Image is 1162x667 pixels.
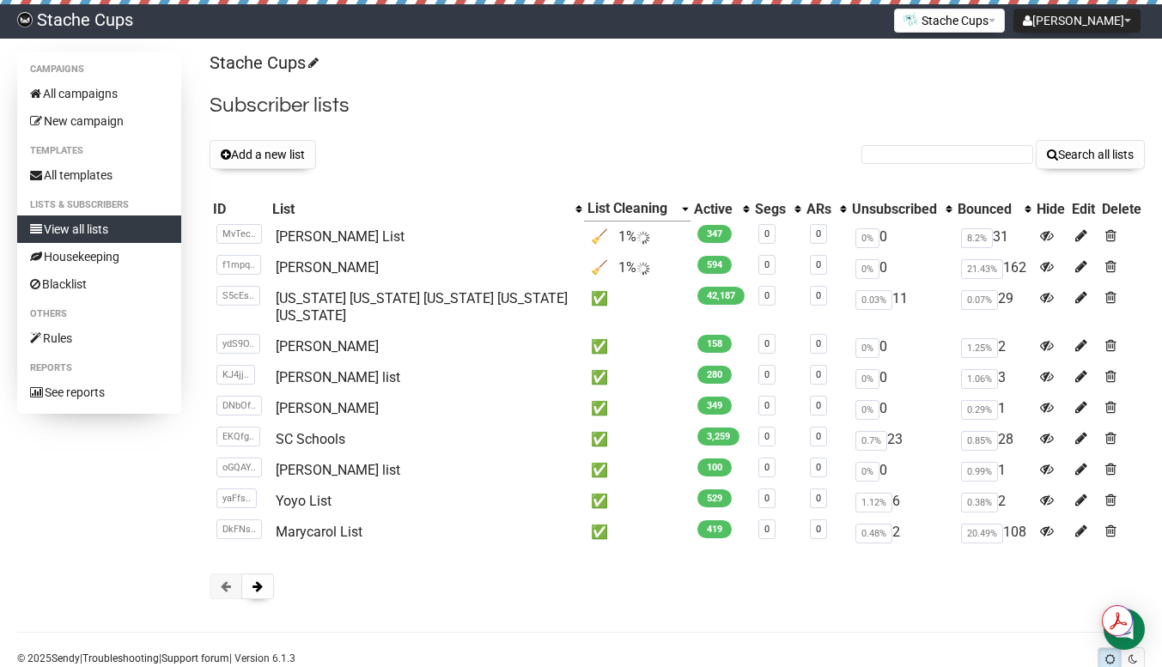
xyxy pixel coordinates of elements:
[764,524,770,535] a: 0
[210,197,269,221] th: ID: No sort applied, sorting is disabled
[17,59,181,80] li: Campaigns
[213,201,265,218] div: ID
[816,369,821,380] a: 0
[764,431,770,442] a: 0
[636,262,650,276] img: loader.gif
[849,283,954,331] td: 11
[961,228,993,248] span: 8.2%
[210,140,316,169] button: Add a new list
[276,400,379,416] a: [PERSON_NAME]
[816,493,821,504] a: 0
[697,520,732,538] span: 419
[1072,201,1095,218] div: Edit
[17,270,181,298] a: Blacklist
[816,228,821,240] a: 0
[584,221,691,253] td: 🧹 1%
[755,201,786,218] div: Segs
[764,369,770,380] a: 0
[954,517,1033,548] td: 108
[17,80,181,107] a: All campaigns
[1102,201,1141,218] div: Delete
[216,255,261,275] span: f1mpq..
[849,424,954,455] td: 23
[954,424,1033,455] td: 28
[17,12,33,27] img: 8653db3730727d876aa9d6134506b5c0
[961,431,998,451] span: 0.85%
[764,493,770,504] a: 0
[751,197,803,221] th: Segs: No sort applied, activate to apply an ascending sort
[17,141,181,161] li: Templates
[849,393,954,424] td: 0
[216,396,262,415] span: DNbOf..
[816,462,821,473] a: 0
[849,252,954,283] td: 0
[17,324,181,352] a: Rules
[276,228,405,245] a: [PERSON_NAME] List
[764,462,770,473] a: 0
[855,493,892,512] span: 1.12%
[855,462,879,482] span: 0%
[216,224,262,244] span: MvTec..
[584,331,691,362] td: ✅
[764,228,770,240] a: 0
[697,489,732,507] span: 529
[216,488,257,508] span: yaFfs..
[855,338,879,358] span: 0%
[806,201,831,218] div: ARs
[276,369,400,385] a: [PERSON_NAME] list
[276,259,379,276] a: [PERSON_NAME]
[961,462,998,482] span: 0.99%
[697,256,732,274] span: 594
[961,338,998,358] span: 1.25%
[584,517,691,548] td: ✅
[1098,197,1145,221] th: Delete: No sort applied, sorting is disabled
[816,400,821,411] a: 0
[894,9,1005,33] button: Stache Cups
[954,362,1033,393] td: 3
[764,400,770,411] a: 0
[855,431,887,451] span: 0.7%
[276,431,345,447] a: SC Schools
[954,486,1033,517] td: 2
[52,652,80,664] a: Sendy
[17,215,181,243] a: View all lists
[954,393,1033,424] td: 1
[855,400,879,420] span: 0%
[849,221,954,253] td: 0
[584,486,691,517] td: ✅
[216,286,260,306] span: S5cEs..
[1068,197,1098,221] th: Edit: No sort applied, sorting is disabled
[697,225,732,243] span: 347
[1033,197,1068,221] th: Hide: No sort applied, sorting is disabled
[954,331,1033,362] td: 2
[276,290,568,324] a: [US_STATE] [US_STATE] [US_STATE] [US_STATE] [US_STATE]
[958,201,1016,218] div: Bounced
[954,221,1033,253] td: 31
[697,287,745,305] span: 42,187
[1013,9,1141,33] button: [PERSON_NAME]
[17,304,181,324] li: Others
[694,201,734,218] div: Active
[903,13,917,27] img: 1.png
[849,197,954,221] th: Unsubscribed: No sort applied, activate to apply an ascending sort
[216,334,260,354] span: ydS9O..
[855,290,892,310] span: 0.03%
[697,366,732,384] span: 280
[584,424,691,455] td: ✅
[855,259,879,279] span: 0%
[584,455,691,486] td: ✅
[697,427,739,446] span: 3,259
[855,524,892,543] span: 0.48%
[961,369,998,389] span: 1.06%
[961,259,1003,279] span: 21.43%
[276,493,332,509] a: Yoyo List
[855,369,879,389] span: 0%
[276,462,400,478] a: [PERSON_NAME] list
[216,519,262,539] span: DkFNs..
[210,52,316,73] a: Stache Cups
[954,455,1033,486] td: 1
[17,358,181,379] li: Reports
[584,252,691,283] td: 🧹 1%
[855,228,879,248] span: 0%
[961,400,998,420] span: 0.29%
